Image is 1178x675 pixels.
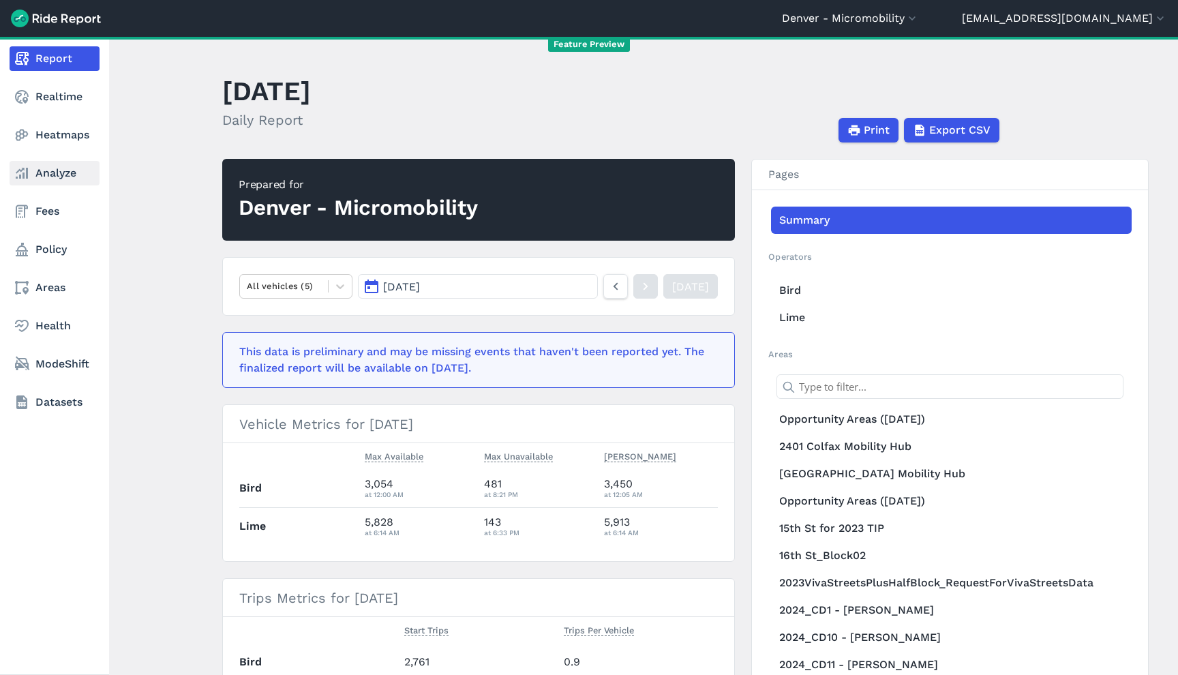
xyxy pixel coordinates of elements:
[771,460,1132,487] a: [GEOGRAPHIC_DATA] Mobility Hub
[604,488,719,500] div: at 12:05 AM
[10,352,100,376] a: ModeShift
[10,390,100,415] a: Datasets
[771,406,1132,433] a: Opportunity Areas ([DATE])
[365,449,423,462] span: Max Available
[11,10,101,27] img: Ride Report
[239,177,478,193] div: Prepared for
[365,526,474,539] div: at 6:14 AM
[10,237,100,262] a: Policy
[929,122,991,138] span: Export CSV
[404,622,449,636] span: Start Trips
[548,37,630,52] span: Feature Preview
[484,449,553,462] span: Max Unavailable
[604,526,719,539] div: at 6:14 AM
[962,10,1167,27] button: [EMAIL_ADDRESS][DOMAIN_NAME]
[663,274,718,299] a: [DATE]
[604,476,719,500] div: 3,450
[604,449,676,465] button: [PERSON_NAME]
[904,118,999,142] button: Export CSV
[365,476,474,500] div: 3,054
[222,72,311,110] h1: [DATE]
[771,569,1132,597] a: 2023VivaStreetsPlusHalfBlock_RequestForVivaStreetsData
[10,199,100,224] a: Fees
[771,542,1132,569] a: 16th St_Block02
[564,622,634,639] button: Trips Per Vehicle
[776,374,1123,399] input: Type to filter...
[484,449,553,465] button: Max Unavailable
[839,118,898,142] button: Print
[771,624,1132,651] a: 2024_CD10 - [PERSON_NAME]
[365,449,423,465] button: Max Available
[239,344,710,376] div: This data is preliminary and may be missing events that haven't been reported yet. The finalized ...
[782,10,919,27] button: Denver - Micromobility
[365,514,474,539] div: 5,828
[10,314,100,338] a: Health
[239,507,359,545] th: Lime
[771,277,1132,304] a: Bird
[10,85,100,109] a: Realtime
[365,488,474,500] div: at 12:00 AM
[564,622,634,636] span: Trips Per Vehicle
[771,304,1132,331] a: Lime
[771,487,1132,515] a: Opportunity Areas ([DATE])
[484,488,593,500] div: at 8:21 PM
[239,470,359,507] th: Bird
[484,526,593,539] div: at 6:33 PM
[10,275,100,300] a: Areas
[771,207,1132,234] a: Summary
[223,405,734,443] h3: Vehicle Metrics for [DATE]
[10,123,100,147] a: Heatmaps
[484,476,593,500] div: 481
[383,280,420,293] span: [DATE]
[239,193,478,223] div: Denver - Micromobility
[358,274,598,299] button: [DATE]
[752,160,1148,190] h3: Pages
[10,161,100,185] a: Analyze
[771,597,1132,624] a: 2024_CD1 - [PERSON_NAME]
[10,46,100,71] a: Report
[768,250,1132,263] h2: Operators
[404,622,449,639] button: Start Trips
[864,122,890,138] span: Print
[484,514,593,539] div: 143
[604,514,719,539] div: 5,913
[222,110,311,130] h2: Daily Report
[771,433,1132,460] a: 2401 Colfax Mobility Hub
[768,348,1132,361] h2: Areas
[223,579,734,617] h3: Trips Metrics for [DATE]
[771,515,1132,542] a: 15th St for 2023 TIP
[604,449,676,462] span: [PERSON_NAME]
